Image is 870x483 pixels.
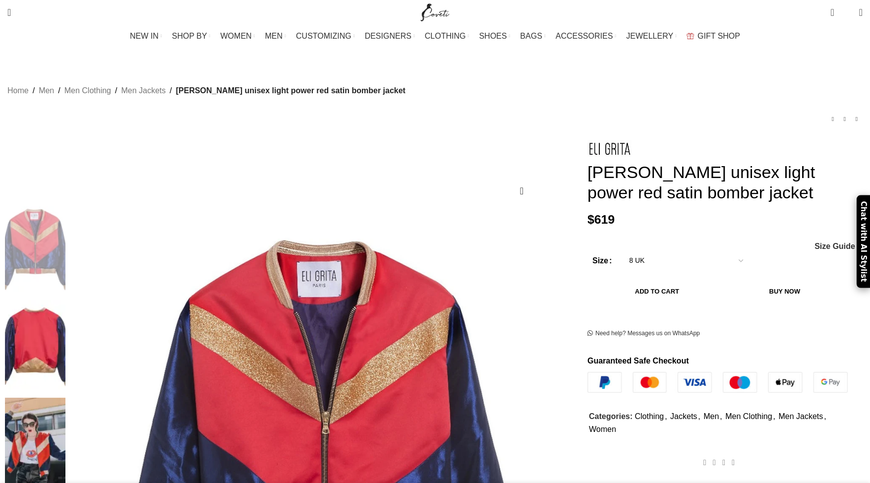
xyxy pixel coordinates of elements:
span: , [824,410,826,423]
a: Search [2,2,16,22]
span: , [698,410,700,423]
img: Eli Grita unisex light power red satin bomber jacket Clothing blue Coveti [5,300,65,393]
span: SHOP BY [172,31,207,41]
span: SHOES [479,31,507,41]
span: BAGS [520,31,542,41]
span: ACCESSORIES [556,31,613,41]
a: CUSTOMIZING [296,26,355,46]
a: Women [589,425,616,433]
span: , [665,410,667,423]
a: Men [703,412,719,421]
img: GiftBag [687,33,694,39]
a: SHOP BY [172,26,211,46]
img: Eli Grita [587,140,632,157]
div: Main navigation [2,26,868,46]
a: SHOES [479,26,510,46]
span: GIFT SHOP [697,31,740,41]
a: Facebook social link [700,455,709,470]
span: 0 [831,5,839,12]
a: DESIGNERS [365,26,415,46]
a: Size Guide [814,242,855,250]
span: CLOTHING [425,31,466,41]
nav: Breadcrumb [7,84,406,97]
a: Jackets [670,412,697,421]
a: MEN [265,26,286,46]
a: WOMEN [221,26,255,46]
a: ACCESSORIES [556,26,617,46]
bdi: 619 [587,213,615,226]
span: Categories: [589,412,633,421]
span: JEWELLERY [626,31,673,41]
label: Size [592,254,612,267]
a: Previous product [827,113,839,125]
a: JEWELLERY [626,26,677,46]
img: guaranteed-safe-checkout-bordered.j [587,372,848,393]
img: Eli Grita unisex light power red satin bomber jacket – 4 UK Coveti [5,202,65,295]
strong: Guaranteed Safe Checkout [587,357,689,365]
a: 0 [825,2,839,22]
a: Need help? Messages us on WhatsApp [587,330,700,338]
a: CLOTHING [425,26,469,46]
span: 0 [844,10,851,17]
a: WhatsApp social link [729,455,738,470]
a: Pinterest social link [719,455,728,470]
button: Buy now [727,281,843,302]
a: Clothing [635,412,664,421]
span: [PERSON_NAME] unisex light power red satin bomber jacket [176,84,406,97]
a: Men Clothing [64,84,111,97]
span: MEN [265,31,283,41]
a: Men Jackets [121,84,166,97]
a: Home [7,84,29,97]
a: X social link [709,455,719,470]
a: Next product [851,113,863,125]
span: , [720,410,722,423]
span: , [773,410,775,423]
div: My Wishlist [842,2,852,22]
span: DESIGNERS [365,31,411,41]
a: GIFT SHOP [687,26,740,46]
a: NEW IN [130,26,162,46]
span: WOMEN [221,31,252,41]
button: Add to cart [592,281,722,302]
h1: [PERSON_NAME] unisex light power red satin bomber jacket [587,162,863,203]
span: CUSTOMIZING [296,31,351,41]
a: BAGS [520,26,545,46]
a: Men [39,84,54,97]
span: NEW IN [130,31,159,41]
a: Men Clothing [725,412,772,421]
a: Men Jackets [778,412,823,421]
a: Site logo [418,7,452,16]
span: $ [587,213,594,226]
